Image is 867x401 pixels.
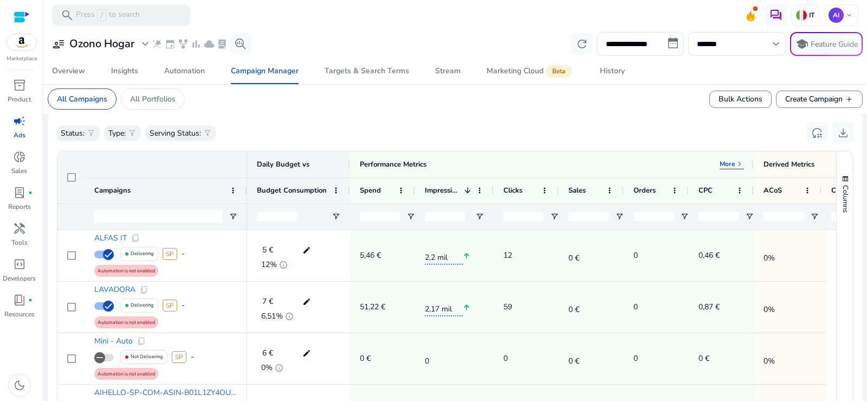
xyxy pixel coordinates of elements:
span: search_insights [234,37,247,50]
p: 0 € [698,347,709,370]
span: SP [163,300,177,311]
span: content_copy [137,337,146,346]
mat-icon: edit [300,345,314,361]
span: 12% [261,261,277,269]
img: amazon.svg [7,34,36,50]
p: 0 € [360,347,371,370]
button: Open Filter Menu [810,212,819,221]
span: event [165,39,176,49]
button: Create Campaignadd [776,91,863,108]
button: Open Filter Menu [550,212,559,221]
p: Serving Status: [150,128,201,139]
span: reset_settings [811,126,824,139]
span: Clicks [503,186,522,195]
p: Product [8,94,31,104]
mat-icon: arrow_upward [463,296,470,319]
span: bar_chart [191,39,202,49]
span: content_copy [140,285,148,294]
p: Not Delivering [131,346,163,368]
span: ALFAS IT [94,234,127,242]
span: user_attributes [52,37,65,50]
button: reset_settings [806,122,828,144]
button: Open Filter Menu [332,212,340,221]
p: Sales [11,166,27,176]
mat-icon: edit [300,294,314,310]
span: keyboard_arrow_down [769,37,782,50]
button: Open Filter Menu [229,212,237,221]
span: 6,51% [261,313,283,320]
span: 0% [764,247,801,264]
span: 5 € [262,245,273,255]
span: search [61,9,74,22]
span: cloud [204,39,215,49]
div: Stream [435,67,461,75]
span: refresh [575,37,588,50]
div: Overview [52,67,85,75]
p: 0,87 € [698,296,720,318]
p: Marketplace [7,55,37,63]
span: / [97,9,107,21]
p: Delivering [131,294,153,316]
button: Open Filter Menu [745,212,754,221]
span: lab_profile [217,39,228,49]
span: download [837,126,850,139]
p: 0 [503,347,508,370]
span: 2,2 mil [425,246,463,265]
p: 5,46 € [360,244,381,266]
div: Performance Metrics [360,160,426,169]
span: Sales [568,186,586,195]
span: 0% [764,350,801,367]
div: Insights [111,67,138,75]
button: Open Filter Menu [615,212,624,221]
span: fiber_manual_record [28,298,33,302]
p: AI [829,8,844,23]
span: content_copy [131,234,140,243]
span: Beta [546,65,572,78]
p: Reports [8,202,31,212]
span: SP [172,351,186,363]
span: filter_alt [87,129,95,137]
span: add [845,95,853,104]
span: Campaigns [94,186,131,195]
span: filter_alt [128,129,137,137]
p: Feature Guide [811,39,858,50]
span: Automation is not enabled [98,317,155,327]
span: book_4 [13,294,26,307]
span: 2,17 mil [425,298,463,316]
span: info [285,312,294,321]
span: 0 [425,350,463,367]
span: Daily Budget vs [257,160,309,169]
span: wand_stars [152,39,163,49]
span: SP [163,248,177,260]
p: Status: [61,128,85,139]
span: dark_mode [13,379,26,392]
span: Budget Consumption [257,186,327,195]
mat-icon: edit [300,242,314,258]
button: download [832,122,854,144]
span: family_history [178,39,189,49]
p: All Campaigns [57,93,107,105]
span: school [795,37,808,50]
span: keyboard_arrow_right [735,160,744,168]
button: Open Filter Menu [475,212,484,221]
div: - [191,346,194,368]
p: 59 [503,296,512,318]
span: handyman [13,222,26,235]
span: CTR [831,186,845,195]
span: Columns [840,185,850,213]
button: Open Filter Menu [680,212,689,221]
span: AIHELLO-SP-COM-ASIN-B01L1ZY4OU... [94,389,236,397]
span: fiber_manual_record [28,190,33,195]
span: 0% [764,298,801,316]
span: campaign [13,114,26,128]
span: Automation is not enabled [98,266,155,276]
span: CPC [698,186,713,195]
p: 0 [633,244,638,266]
span: Create Campaign [785,93,853,105]
p: 0 [633,296,638,318]
span: Orders [633,186,656,195]
span: expand_more [139,37,152,50]
span: ACoS [764,186,782,195]
span: lab_profile [13,186,26,199]
button: Bulk Actions [709,91,772,108]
